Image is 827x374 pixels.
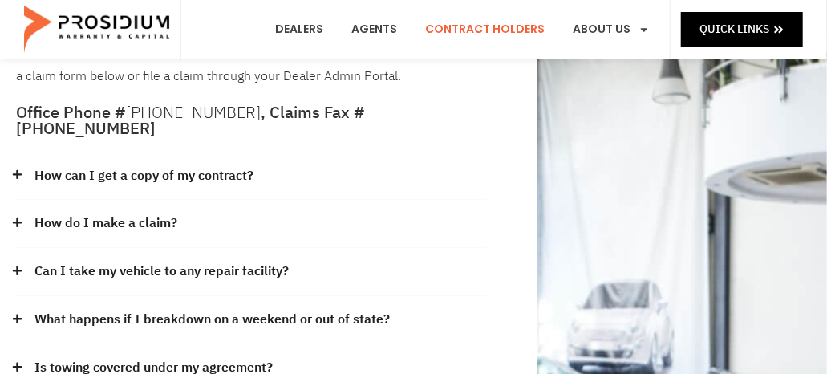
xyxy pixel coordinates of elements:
[34,308,390,331] a: What happens if I breakdown on a weekend or out of state?
[681,12,803,47] a: Quick Links
[34,212,177,235] a: How do I make a claim?
[16,248,487,296] div: Can I take my vehicle to any repair facility?
[34,260,289,283] a: Can I take my vehicle to any repair facility?
[34,165,253,188] a: How can I get a copy of my contract?
[16,296,487,344] div: What happens if I breakdown on a weekend or out of state?
[16,200,487,248] div: How do I make a claim?
[699,19,769,39] span: Quick Links
[16,152,487,201] div: How can I get a copy of my contract?
[16,104,487,136] h5: Office Phone # , Claims Fax # [PHONE_NUMBER]
[126,100,261,124] a: [PHONE_NUMBER]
